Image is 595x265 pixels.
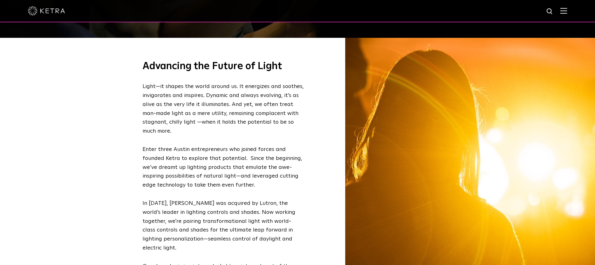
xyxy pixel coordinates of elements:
[143,145,304,190] p: Enter three Austin entrepreneurs who joined forces and founded Ketra to explore that potential. S...
[560,8,567,14] img: Hamburger%20Nav.svg
[143,47,304,73] h3: Advancing the Future of Light
[546,8,554,15] img: search icon
[143,82,304,136] p: Light—it shapes the world around us. It energizes and soothes, invigorates and inspires. Dynamic ...
[143,199,304,253] p: In [DATE], [PERSON_NAME] was acquired by Lutron, the world’s leader in lighting controls and shad...
[28,6,65,15] img: ketra-logo-2019-white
